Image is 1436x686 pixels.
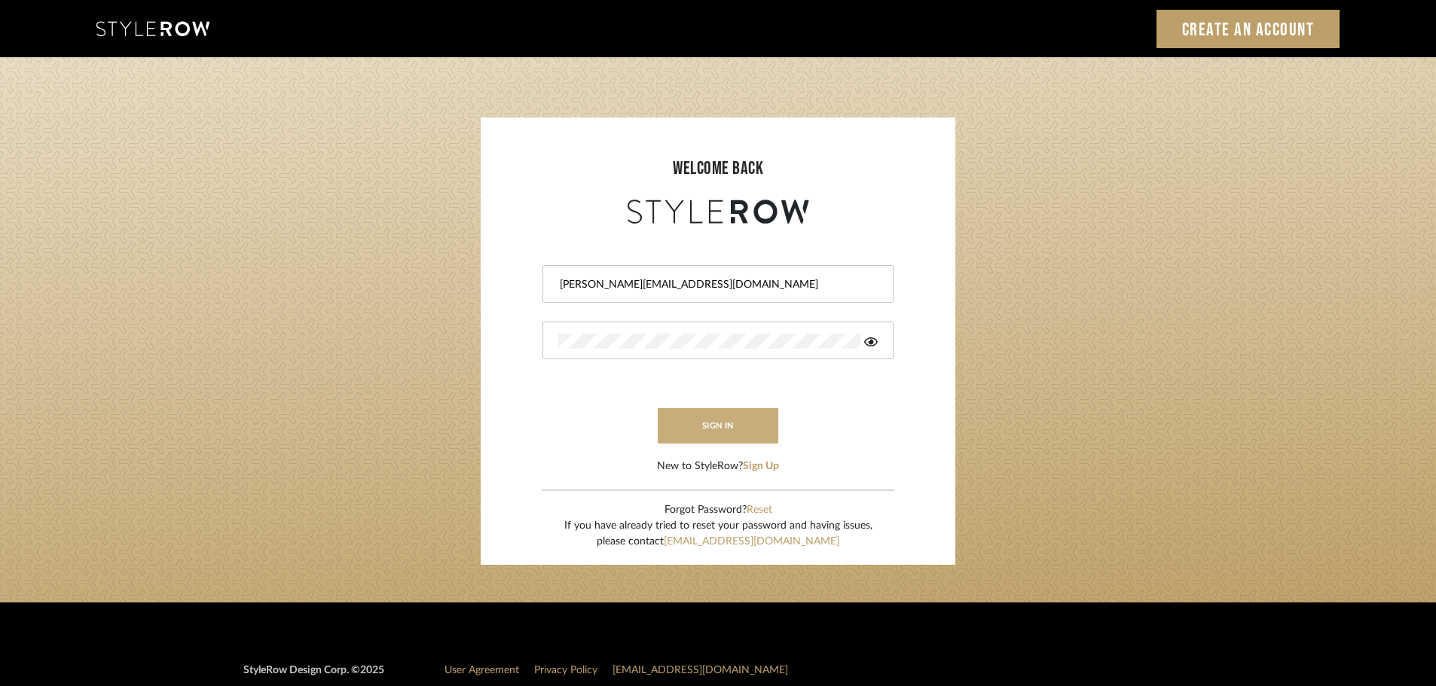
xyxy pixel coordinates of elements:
[534,665,597,675] a: Privacy Policy
[564,502,872,518] div: Forgot Password?
[496,155,940,182] div: welcome back
[743,459,779,474] button: Sign Up
[658,408,778,444] button: sign in
[664,536,839,547] a: [EMAIL_ADDRESS][DOMAIN_NAME]
[445,665,519,675] a: User Agreement
[657,459,779,474] div: New to StyleRow?
[1156,10,1340,48] a: Create an Account
[613,665,788,675] a: [EMAIL_ADDRESS][DOMAIN_NAME]
[558,277,874,292] input: Email Address
[564,518,872,550] div: If you have already tried to reset your password and having issues, please contact
[747,502,772,518] button: Reset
